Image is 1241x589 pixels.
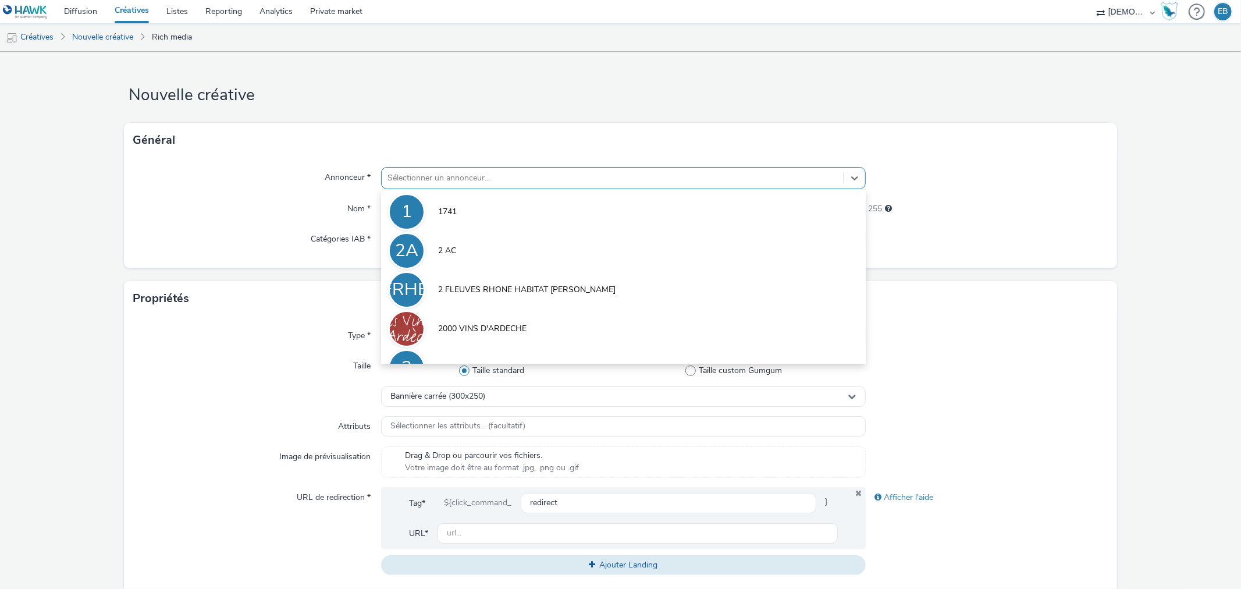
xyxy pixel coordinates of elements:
span: } [816,493,838,514]
button: Ajouter Landing [381,555,865,575]
span: 255 [869,203,883,215]
span: 320x480_artisanat [438,362,506,374]
label: Nom * [343,198,375,215]
span: Votre image doit être au format .jpg, .png ou .gif [405,462,579,474]
img: mobile [6,32,17,44]
div: Afficher l'aide [866,487,1108,508]
div: 2FRHBV [372,274,442,306]
input: url... [438,523,837,544]
h1: Nouvelle créative [124,84,1116,107]
img: 2000 VINS D'ARDECHE [390,312,424,346]
span: Bannière carrée (300x250) [390,392,485,402]
label: Taille [349,356,375,372]
span: 2 FLEUVES RHONE HABITAT [PERSON_NAME] [438,284,616,296]
img: Hawk Academy [1161,2,1178,21]
label: URL de redirection * [292,487,375,503]
div: 3 [401,352,412,384]
img: undefined Logo [3,5,48,19]
label: Catégories IAB * [306,229,375,245]
label: Type * [343,325,375,342]
span: 2000 VINS D'ARDECHE [438,323,527,335]
a: Nouvelle créative [66,23,139,51]
label: Attributs [333,416,375,432]
h3: Général [133,132,175,149]
span: 2 AC [438,245,456,257]
div: EB [1218,3,1228,20]
span: Taille custom Gumgum [699,365,782,377]
span: Taille standard [472,365,524,377]
span: Drag & Drop ou parcourir vos fichiers. [405,450,579,462]
span: 1741 [438,206,457,218]
a: Hawk Academy [1161,2,1183,21]
span: Sélectionner les attributs... (facultatif) [390,421,525,431]
span: Ajouter Landing [599,559,657,570]
label: Annonceur * [320,167,375,183]
h3: Propriétés [133,290,189,307]
div: 255 caractères maximum [886,203,892,215]
label: Image de prévisualisation [275,446,375,463]
div: ${click_command_ [435,493,521,514]
div: 1 [401,196,412,228]
div: 2A [395,235,418,267]
a: Rich media [146,23,198,51]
